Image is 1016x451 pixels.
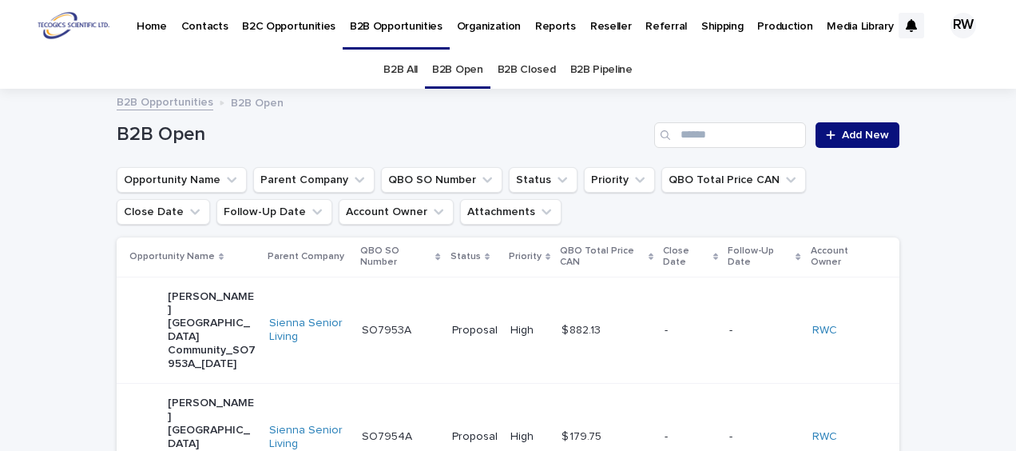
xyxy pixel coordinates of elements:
p: - [665,430,717,444]
p: $ 179.75 [562,427,605,444]
a: B2B Open [432,51,483,89]
p: [PERSON_NAME][GEOGRAPHIC_DATA] Community_SO7953A_[DATE] [168,290,256,371]
p: Status [450,248,481,265]
a: Add New [816,122,899,148]
button: Status [509,167,577,193]
p: QBO Total Price CAN [560,242,645,272]
button: QBO Total Price CAN [661,167,806,193]
a: B2B Pipeline [570,51,633,89]
p: QBO SO Number [360,242,431,272]
a: B2B Opportunities [117,92,213,110]
p: B2B Open [231,93,284,110]
button: Attachments [460,199,562,225]
a: RWC [812,324,837,337]
a: B2B All [383,51,418,89]
p: High [510,430,549,444]
p: Priority [509,248,542,265]
p: Close Date [663,242,709,272]
p: High [510,324,549,337]
p: SO7953A [362,321,415,337]
p: Follow-Up Date [728,242,792,272]
input: Search [654,122,806,148]
button: Opportunity Name [117,167,247,193]
a: Sienna Senior Living [269,317,349,344]
p: - [665,324,717,337]
p: SO7954A [362,427,415,444]
p: Opportunity Name [129,248,215,265]
p: Proposal [452,430,498,444]
button: Account Owner [339,199,454,225]
button: Parent Company [253,167,375,193]
div: RW [951,13,976,38]
p: - [729,430,799,444]
span: Add New [842,130,889,141]
button: QBO SO Number [381,167,502,193]
button: Priority [584,167,655,193]
tr: [PERSON_NAME][GEOGRAPHIC_DATA] Community_SO7953A_[DATE]Sienna Senior Living SO7953ASO7953A Propos... [117,277,899,384]
p: Proposal [452,324,498,337]
a: RWC [812,430,837,444]
p: - [729,324,799,337]
p: Account Owner [811,242,874,272]
button: Close Date [117,199,210,225]
a: Sienna Senior Living [269,424,349,451]
button: Follow-Up Date [216,199,332,225]
p: Parent Company [268,248,344,265]
h1: B2B Open [117,123,648,146]
a: B2B Closed [498,51,556,89]
img: l22tfCASryn9SYBzxJ2O [32,10,117,42]
p: $ 882.13 [562,321,604,337]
